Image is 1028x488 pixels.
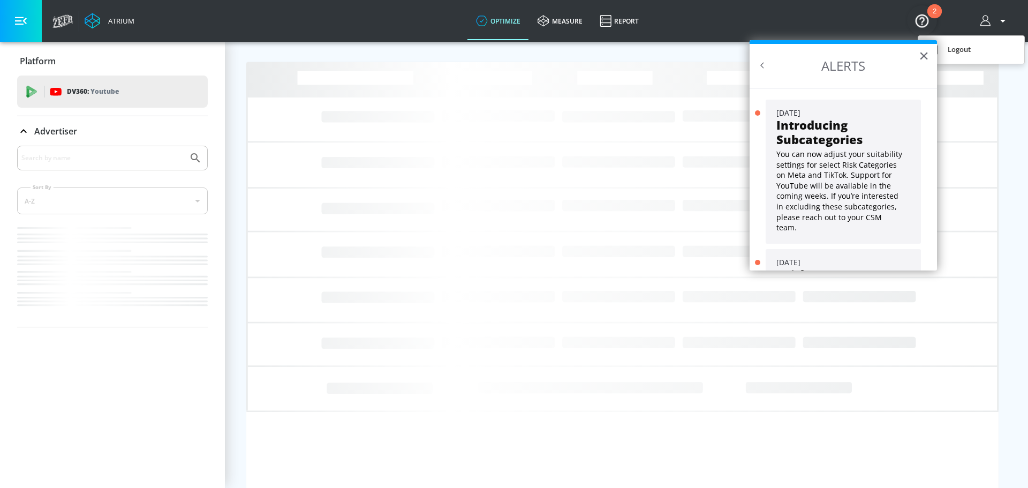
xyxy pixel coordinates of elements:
[776,149,902,233] p: You can now adjust your suitability settings for select Risk Categories on Meta and TikTok. Suppo...
[757,60,768,71] button: Back to Resource Center Home
[750,44,937,88] h2: ALERTS
[776,117,863,147] strong: Introducing Subcategories
[918,43,1024,56] a: Logout
[933,11,936,25] div: 2
[926,43,1016,56] div: Logout
[776,257,910,268] div: [DATE]
[750,40,937,271] div: Resource Center
[776,108,910,118] div: [DATE]
[776,266,875,296] strong: "Risky News" Youtube Setting
[919,47,929,64] button: Close
[907,5,937,35] button: Open Resource Center, 2 new notifications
